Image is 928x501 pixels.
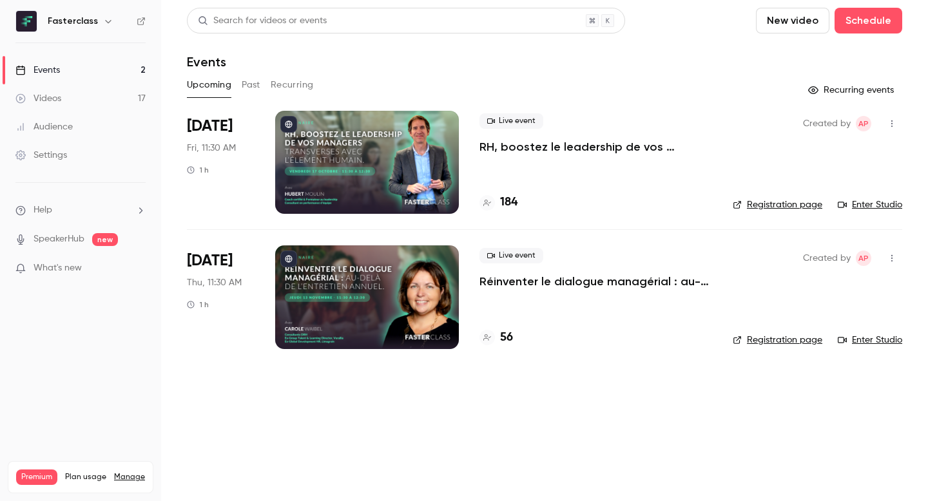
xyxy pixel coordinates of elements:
[479,329,513,346] a: 56
[479,139,712,155] a: RH, boostez le leadership de vos managers transverses avec l’Élement Humain.
[198,14,327,28] div: Search for videos or events
[187,250,233,271] span: [DATE]
[187,54,226,70] h1: Events
[756,8,829,33] button: New video
[16,11,37,32] img: Fasterclass
[479,194,517,211] a: 184
[479,274,712,289] a: Réinventer le dialogue managérial : au-delà de l’entretien annuel.
[48,15,98,28] h6: Fasterclass
[835,8,902,33] button: Schedule
[65,472,106,482] span: Plan usage
[187,245,255,348] div: Nov 13 Thu, 11:30 AM (Europe/Paris)
[271,75,314,95] button: Recurring
[114,472,145,482] a: Manage
[15,120,73,133] div: Audience
[34,261,82,275] span: What's new
[187,165,209,175] div: 1 h
[500,194,517,211] h4: 184
[733,334,822,346] a: Registration page
[242,75,260,95] button: Past
[803,116,851,131] span: Created by
[803,250,851,266] span: Created by
[479,113,543,129] span: Live event
[858,116,869,131] span: AP
[15,92,61,105] div: Videos
[34,232,84,246] a: SpeakerHub
[500,329,513,346] h4: 56
[838,334,902,346] a: Enter Studio
[15,203,146,217] li: help-dropdown-opener
[858,250,869,266] span: AP
[187,75,231,95] button: Upcoming
[16,469,57,485] span: Premium
[856,250,871,266] span: Amory Panné
[802,80,902,100] button: Recurring events
[34,203,52,217] span: Help
[733,198,822,211] a: Registration page
[187,111,255,214] div: Oct 17 Fri, 11:30 AM (Europe/Paris)
[15,64,60,77] div: Events
[187,276,242,289] span: Thu, 11:30 AM
[15,149,67,162] div: Settings
[187,116,233,137] span: [DATE]
[856,116,871,131] span: Amory Panné
[479,248,543,263] span: Live event
[92,233,118,246] span: new
[187,299,209,310] div: 1 h
[187,142,236,155] span: Fri, 11:30 AM
[838,198,902,211] a: Enter Studio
